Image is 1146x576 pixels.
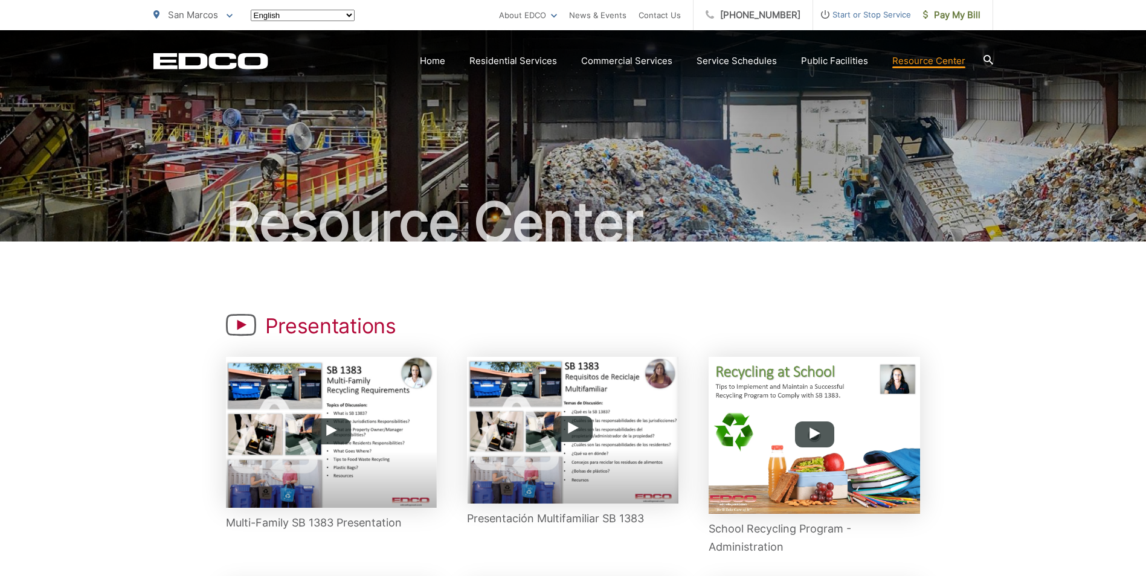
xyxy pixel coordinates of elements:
[251,10,355,21] select: Select a language
[581,54,672,68] a: Commercial Services
[709,520,920,556] p: School Recycling Program - Administration
[469,54,557,68] a: Residential Services
[226,514,437,532] p: Multi-Family SB 1383 Presentation
[553,416,593,442] button: Play Button
[801,54,868,68] a: Public Facilities
[226,357,437,508] img: Multi-Family SB 1383 Presentation video thumbnail
[697,54,777,68] a: Service Schedules
[467,357,678,504] img: Presentación Multifamiliar SB 1383 video thumbnail
[168,9,218,21] span: San Marcos
[795,421,834,447] button: Play Button
[153,192,993,252] h2: Resource Center
[153,53,268,69] a: EDCD logo. Return to the homepage.
[467,510,678,528] p: Presentación Multifamiliar SB 1383
[569,8,626,22] a: News & Events
[499,8,557,22] a: About EDCO
[639,8,681,22] a: Contact Us
[923,8,980,22] span: Pay My Bill
[420,54,445,68] a: Home
[265,314,396,338] h1: Presentations
[892,54,965,68] a: Resource Center
[312,418,351,444] button: Play Button
[709,357,920,514] img: School Recycling Program - Administration video thumbnail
